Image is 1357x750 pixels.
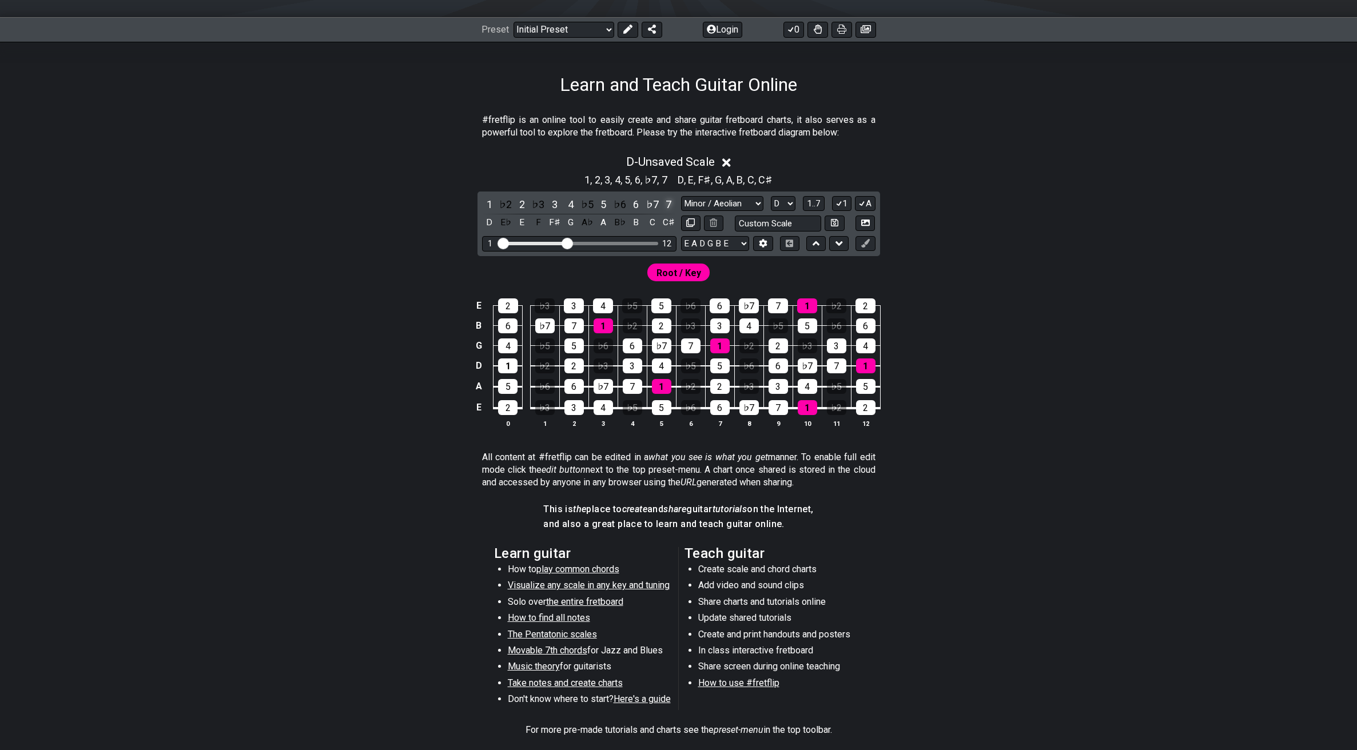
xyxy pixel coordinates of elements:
div: 4 [498,338,518,353]
em: preset-menu [714,724,763,735]
div: 5 [498,379,518,394]
li: Add video and sound clips [698,579,861,595]
div: toggle scale degree [580,197,595,212]
div: 7 [564,318,584,333]
div: toggle pitch class [661,215,676,230]
div: 5 [856,379,876,394]
li: for Jazz and Blues [508,644,671,660]
div: ♭5 [827,379,846,394]
th: 8 [734,417,763,429]
button: A [855,196,875,212]
div: ♭3 [594,358,613,373]
span: 2 [595,172,600,187]
td: E [472,397,486,418]
td: E [472,296,486,316]
button: Copy [681,216,701,231]
div: 5 [564,338,584,353]
div: toggle scale degree [645,197,660,212]
div: toggle scale degree [498,197,513,212]
div: 6 [710,400,730,415]
div: toggle pitch class [628,215,643,230]
div: ♭2 [623,318,642,333]
div: 5 [652,400,671,415]
div: 3 [564,400,584,415]
button: Move down [829,236,849,252]
button: Move up [806,236,826,252]
li: Share charts and tutorials online [698,596,861,612]
div: 4 [593,298,613,313]
em: tutorials [713,504,747,514]
th: 9 [763,417,793,429]
button: 0 [783,22,804,38]
div: ♭2 [739,338,759,353]
em: create [622,504,647,514]
span: Here's a guide [614,693,671,704]
div: 3 [564,298,584,313]
div: 6 [710,298,730,313]
span: Preset [481,24,509,35]
div: toggle scale degree [596,197,611,212]
span: , [657,172,662,187]
select: Scale [681,196,763,212]
div: 12 [662,239,671,249]
button: Toggle Dexterity for all fretkits [807,22,828,38]
li: Create and print handouts and posters [698,628,861,644]
span: F♯ [698,172,711,187]
span: 4 [615,172,620,187]
span: , [743,172,747,187]
span: G [715,172,722,187]
th: 5 [647,417,676,429]
button: Share Preset [642,22,662,38]
div: toggle scale degree [628,197,643,212]
div: ♭2 [681,379,701,394]
span: D [678,172,684,187]
span: A [726,172,733,187]
div: ♭3 [681,318,701,333]
p: All content at #fretflip can be edited in a manner. To enable full edit mode click the next to th... [482,451,876,489]
span: , [620,172,625,187]
span: C [747,172,754,187]
div: 6 [769,358,788,373]
div: ♭6 [827,318,846,333]
div: 1 [856,358,876,373]
span: , [754,172,759,187]
span: , [610,172,615,187]
div: toggle scale degree [482,197,497,212]
span: , [630,172,635,187]
div: toggle scale degree [563,197,578,212]
div: 2 [498,298,518,313]
button: 1..7 [803,196,825,212]
button: Print [831,22,852,38]
span: C♯ [758,172,773,187]
div: 1 [710,338,730,353]
div: toggle pitch class [547,215,562,230]
div: ♭6 [681,400,701,415]
div: ♭7 [652,338,671,353]
div: toggle pitch class [645,215,660,230]
span: The Pentatonic scales [508,629,597,640]
span: the entire fretboard [546,596,623,607]
span: First enable full edit mode to edit [656,265,701,281]
span: Visualize any scale in any key and tuning [508,580,670,591]
th: 10 [793,417,822,429]
span: ♭7 [644,172,657,187]
div: 1 [488,239,492,249]
div: 3 [827,338,846,353]
div: toggle pitch class [515,215,530,230]
div: 4 [739,318,759,333]
em: the [573,504,586,514]
span: , [684,172,689,187]
em: URL [681,477,697,488]
div: 3 [769,379,788,394]
li: Create scale and chord charts [698,563,861,579]
div: ♭5 [622,298,642,313]
span: , [694,172,698,187]
li: Solo over [508,596,671,612]
li: for guitarists [508,660,671,676]
span: How to use #fretflip [698,677,779,688]
div: ♭3 [798,338,817,353]
div: toggle pitch class [498,215,513,230]
div: 5 [710,358,730,373]
div: 4 [856,338,876,353]
span: play common chords [536,564,619,575]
